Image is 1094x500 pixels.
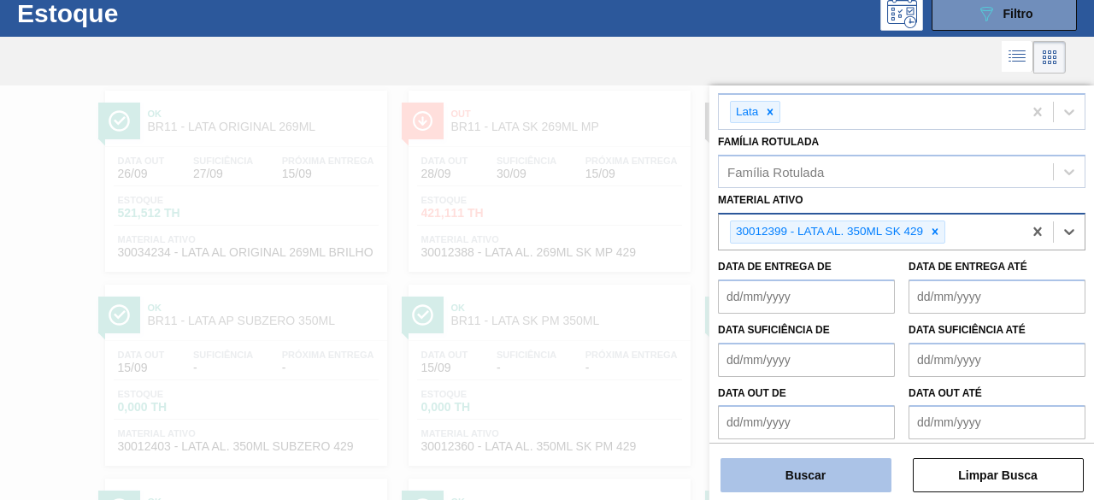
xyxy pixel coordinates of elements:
[909,387,982,399] label: Data out até
[92,78,396,272] a: ÍconeOkBR11 - LATA ORIGINAL 269MLData out26/09Suficiência27/09Próxima Entrega15/09Estoque521,512 ...
[1003,7,1033,21] span: Filtro
[909,261,1027,273] label: Data de Entrega até
[731,102,761,123] div: Lata
[396,78,699,272] a: ÍconeOutBR11 - LATA SK 269ML MPData out28/09Suficiência30/09Próxima Entrega15/09Estoque421,111 TH...
[718,136,819,148] label: Família Rotulada
[1033,41,1066,74] div: Visão em Cards
[17,3,253,23] h1: Estoque
[718,324,830,336] label: Data suficiência de
[731,221,926,243] div: 30012399 - LATA AL. 350ML SK 429
[718,405,895,439] input: dd/mm/yyyy
[909,324,1026,336] label: Data suficiência até
[718,74,759,86] label: Família
[718,194,803,206] label: Material ativo
[718,343,895,377] input: dd/mm/yyyy
[909,343,1085,377] input: dd/mm/yyyy
[1002,41,1033,74] div: Visão em Lista
[718,279,895,314] input: dd/mm/yyyy
[718,261,832,273] label: Data de Entrega de
[909,405,1085,439] input: dd/mm/yyyy
[727,165,824,179] div: Família Rotulada
[718,387,786,399] label: Data out de
[909,279,1085,314] input: dd/mm/yyyy
[699,78,1003,272] a: ÍconeOverBR11 - LATA BC DM 350ML SLEEKData out29/10Suficiência29/10Próxima Entrega15/09Estoque2.0...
